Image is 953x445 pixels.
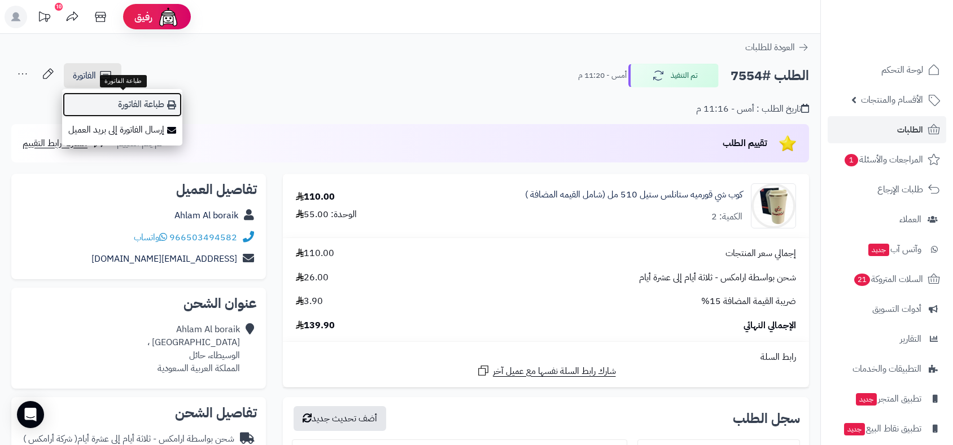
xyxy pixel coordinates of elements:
a: شارك رابط السلة نفسها مع عميل آخر [476,364,616,378]
h2: الطلب #7554 [731,64,809,87]
a: طباعة الفاتورة [62,92,182,117]
a: مشاركة رابط التقييم [23,136,107,150]
small: أمس - 11:20 م [578,70,627,81]
span: تطبيق المتجر [855,391,921,407]
span: جديد [868,244,889,256]
div: Ahlam Al boraik [GEOGRAPHIC_DATA] ، الوسيطاء، حائل المملكة العربية السعودية [147,323,240,374]
img: ai-face.png [157,6,180,28]
span: شارك رابط السلة نفسها مع عميل آخر [493,365,616,378]
span: 1 [845,154,858,166]
span: السلات المتروكة [853,271,923,287]
span: وآتس آب [867,241,921,257]
span: جديد [844,423,865,435]
button: أضف تحديث جديد [294,406,386,431]
span: تطبيق نقاط البيع [843,421,921,437]
a: التقارير [828,325,946,353]
span: طلبات الإرجاع [877,182,923,197]
span: العودة للطلبات [745,41,795,54]
img: 1732726911-F437B47A-01E6-441B-A7B9-94E0809B98B7-90x90.jpeg [751,183,795,228]
div: طباعة الفاتورة [100,75,146,87]
a: تطبيق المتجرجديد [828,385,946,412]
div: تاريخ الطلب : أمس - 11:16 م [696,103,809,116]
span: ضريبة القيمة المضافة 15% [701,295,796,308]
span: التقارير [900,331,921,347]
span: أدوات التسويق [872,301,921,317]
a: لوحة التحكم [828,56,946,83]
a: Ahlam Al boraik [174,209,238,222]
span: 26.00 [296,271,329,284]
span: الإجمالي النهائي [744,319,796,332]
span: 21 [854,274,870,286]
span: جديد [856,393,877,406]
a: السلات المتروكة21 [828,266,946,293]
a: أدوات التسويق [828,296,946,323]
span: تقييم الطلب [723,136,767,150]
div: 10 [55,3,63,11]
span: مشاركة رابط التقييم [23,136,88,150]
button: تم التنفيذ [628,64,719,87]
span: 110.00 [296,247,334,260]
h3: سجل الطلب [733,412,800,425]
a: [EMAIL_ADDRESS][DOMAIN_NAME] [91,252,237,266]
a: واتساب [134,231,167,244]
h2: تفاصيل العميل [20,183,257,196]
div: الكمية: 2 [711,210,742,223]
a: كوب شي قورميه ستانلس ستيل 510 مل (شامل القيمه المضافة ) [525,188,742,201]
span: الأقسام والمنتجات [861,92,923,108]
h2: تفاصيل الشحن [20,406,257,420]
a: المراجعات والأسئلة1 [828,146,946,173]
a: تحديثات المنصة [30,6,58,31]
span: 139.90 [296,319,335,332]
span: التطبيقات والخدمات [853,361,921,377]
div: 110.00 [296,191,335,204]
span: الفاتورة [73,69,96,82]
a: 966503494582 [169,231,237,244]
a: وآتس آبجديد [828,236,946,263]
a: تطبيق نقاط البيعجديد [828,415,946,442]
span: العملاء [899,212,921,227]
a: العودة للطلبات [745,41,809,54]
span: 3.90 [296,295,323,308]
a: طلبات الإرجاع [828,176,946,203]
div: Open Intercom Messenger [17,401,44,428]
span: لوحة التحكم [881,62,923,78]
div: رابط السلة [287,351,805,364]
a: العملاء [828,206,946,233]
div: الوحدة: 55.00 [296,208,357,221]
span: إجمالي سعر المنتجات [725,247,796,260]
a: الفاتورة [64,63,121,88]
span: المراجعات والأسئلة [843,152,923,168]
a: إرسال الفاتورة إلى بريد العميل [62,117,182,143]
span: شحن بواسطة ارامكس - ثلاثة أيام إلى عشرة أيام [639,271,796,284]
span: رفيق [134,10,152,24]
a: الطلبات [828,116,946,143]
span: الطلبات [897,122,923,138]
h2: عنوان الشحن [20,297,257,310]
a: التطبيقات والخدمات [828,355,946,382]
